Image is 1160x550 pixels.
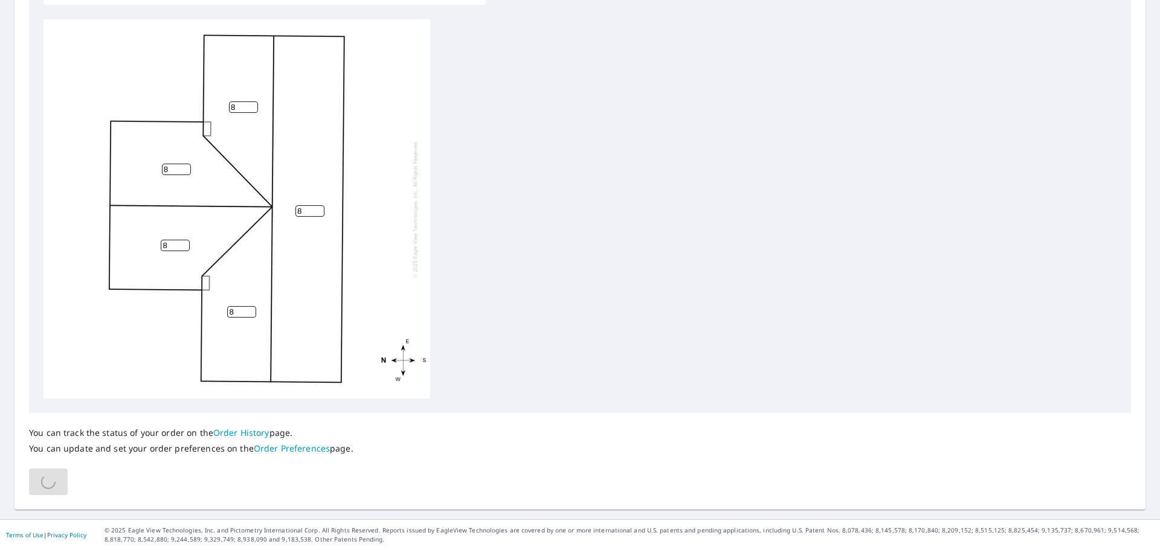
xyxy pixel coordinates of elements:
[105,526,1154,544] p: © 2025 Eagle View Technologies, Inc. and Pictometry International Corp. All Rights Reserved. Repo...
[213,427,269,438] a: Order History
[29,427,353,438] p: You can track the status of your order on the page.
[254,443,330,454] a: Order Preferences
[29,443,353,454] p: You can update and set your order preferences on the page.
[6,531,43,539] a: Terms of Use
[6,531,86,539] p: |
[47,531,86,539] a: Privacy Policy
